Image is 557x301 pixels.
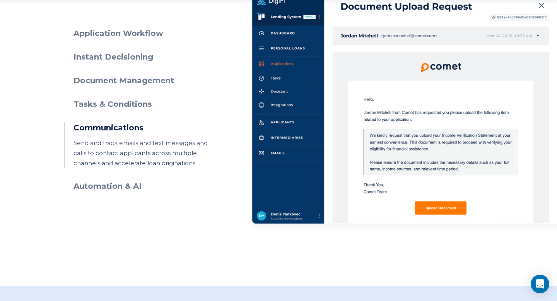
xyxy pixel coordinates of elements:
[73,181,214,192] h3: Automation & AI
[73,28,214,39] h3: Application Workflow
[73,138,214,168] p: Send and track emails and text messages and calls to contact applicants across multiple channels ...
[73,99,214,110] h3: Tasks & Conditions
[73,122,214,133] h3: Communications
[73,51,214,63] h3: Instant Decisioning
[531,275,549,293] div: Open Intercom Messenger
[73,75,214,86] h3: Document Management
